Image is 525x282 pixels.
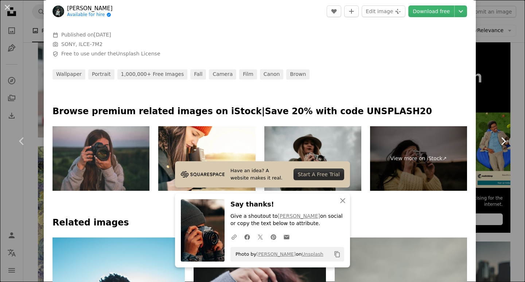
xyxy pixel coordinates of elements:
[256,251,296,257] a: [PERSON_NAME]
[52,126,149,191] img: A young woman with a professional camera takes a photo in nature.
[241,229,254,244] a: Share on Facebook
[209,69,236,80] a: camera
[408,5,454,17] a: Download free
[264,126,361,191] img: Young woman using a vintage camera
[280,229,293,244] a: Share over email
[175,161,350,188] a: Have an idea? A website makes it real.Start A Free Trial
[230,213,344,227] p: Give a shoutout to on social or copy the text below to attribute.
[278,213,320,219] a: [PERSON_NAME]
[230,167,288,182] span: Have an idea? A website makes it real.
[94,32,111,38] time: December 10, 2019 at 5:32:22 AM GMT+5:30
[286,69,310,80] a: brown
[267,229,280,244] a: Share on Pinterest
[52,217,467,229] h4: Related images
[254,229,267,244] a: Share on Twitter
[52,69,85,80] a: wallpaper
[52,5,64,17] img: Go to Joshua Hanson's profile
[232,248,323,260] span: Photo by on
[61,41,102,48] button: SONY, ILCE-7M2
[52,106,467,117] p: Browse premium related images on iStock | Save 20% with code UNSPLASH20
[61,32,111,38] span: Published on
[344,5,359,17] button: Add to Collection
[190,69,206,80] a: fall
[331,248,343,260] button: Copy to clipboard
[116,51,160,57] a: Unsplash License
[260,69,284,80] a: canon
[327,5,341,17] button: Like
[61,50,160,58] span: Free to use under the
[239,69,257,80] a: film
[158,126,255,191] img: Close up of young woman using retro camera
[181,169,225,180] img: file-1705255347840-230a6ab5bca9image
[362,5,405,17] button: Edit image
[481,106,525,176] a: Next
[67,5,113,12] a: [PERSON_NAME]
[293,169,344,180] div: Start A Free Trial
[230,199,344,210] h3: Say thanks!
[117,69,188,80] a: 1,000,000+ Free Images
[370,126,467,191] a: View more on iStock↗
[455,5,467,17] button: Choose download size
[302,251,323,257] a: Unsplash
[67,12,113,18] a: Available for hire
[88,69,114,80] a: portrait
